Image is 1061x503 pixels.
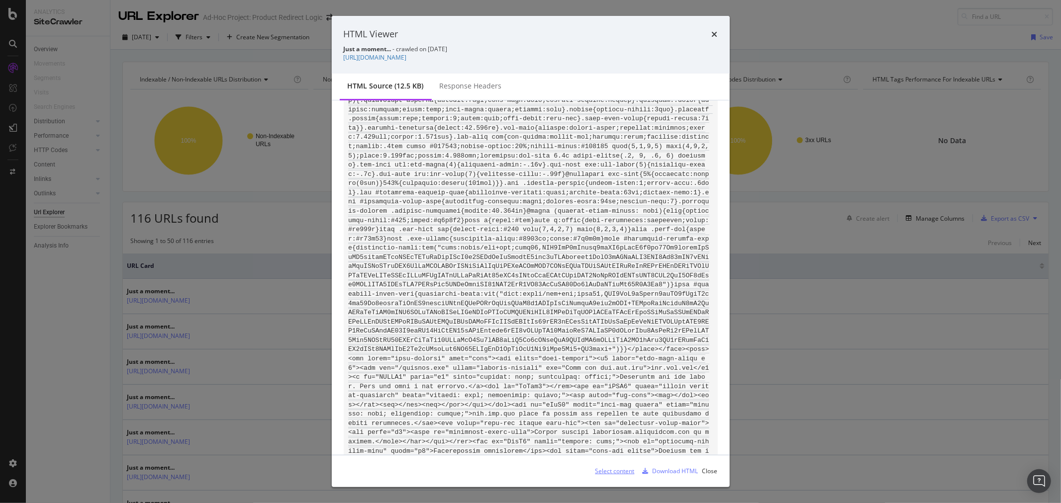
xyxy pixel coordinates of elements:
button: Download HTML [639,463,698,479]
a: [URL][DOMAIN_NAME] [344,53,407,62]
div: - crawled on [DATE] [344,45,718,53]
div: Download HTML [653,467,698,475]
strong: Just a moment... [344,45,391,53]
div: Close [702,467,718,475]
div: modal [332,16,730,487]
button: Select content [587,463,635,479]
div: Select content [595,467,635,475]
div: HTML Viewer [344,28,398,41]
div: times [712,28,718,41]
button: Close [702,463,718,479]
div: Open Intercom Messenger [1027,469,1051,493]
div: HTML source (12.5 KB) [348,81,424,91]
div: Response Headers [440,81,502,91]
